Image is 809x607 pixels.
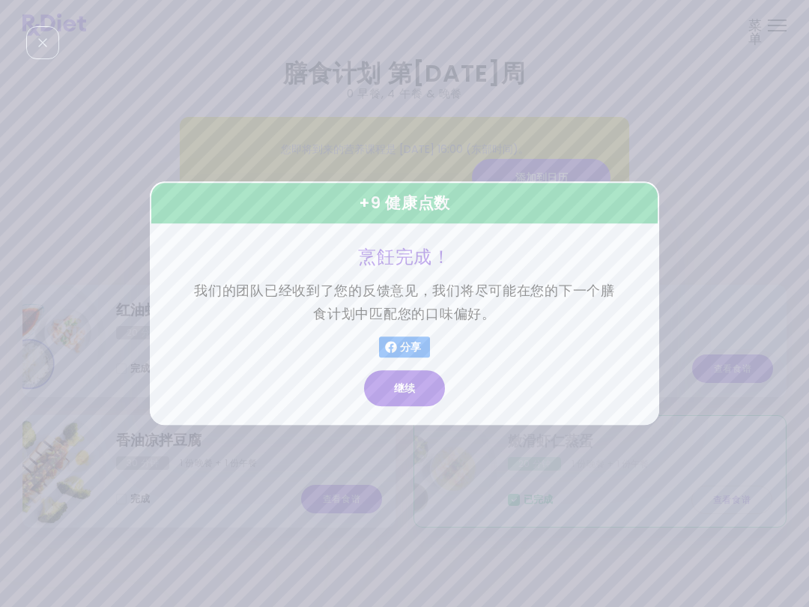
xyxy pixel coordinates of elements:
[26,26,59,59] div: 关闭
[187,245,622,268] h3: 烹飪完成！
[379,337,430,358] button: 分享
[150,181,659,225] div: + 9 健康点数
[397,342,424,354] span: 分享
[364,371,445,407] button: 继续
[187,280,622,326] p: 我们的团队已经收到了您的反馈意见，我们将尽可能在您的下一个膳食计划中匹配您的口味偏好。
